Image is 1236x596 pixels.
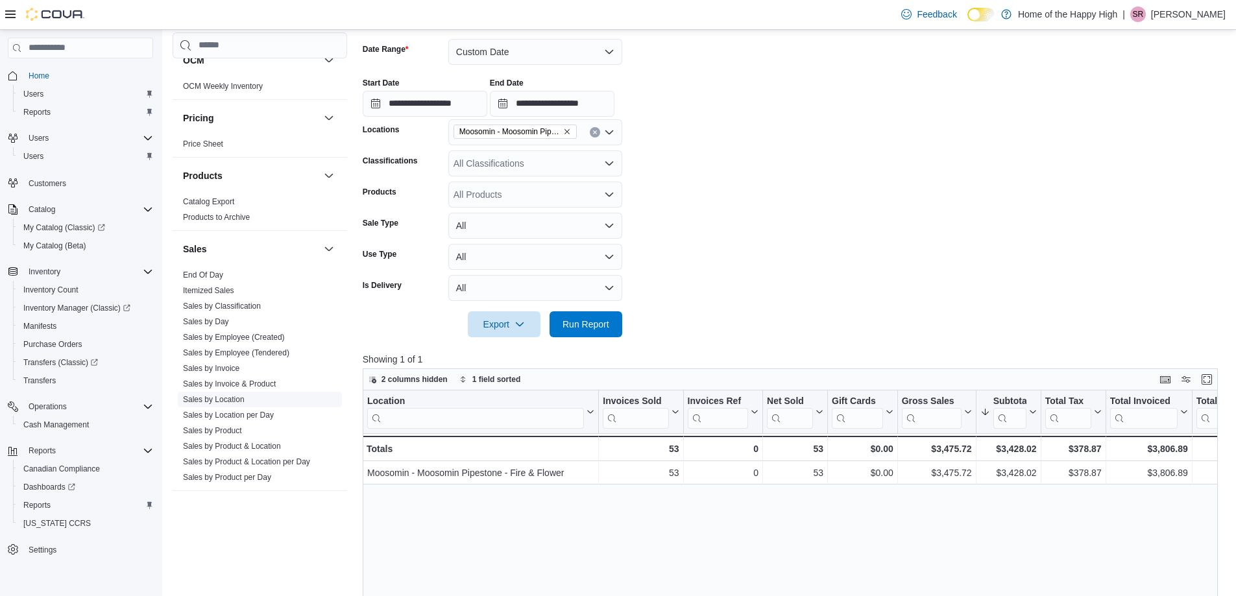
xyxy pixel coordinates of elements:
div: 53 [603,441,679,457]
button: Run Report [550,311,622,337]
span: Home [29,71,49,81]
label: Classifications [363,156,418,166]
a: Products to Archive [183,213,250,222]
div: Gross Sales [902,396,962,408]
span: End Of Day [183,270,223,280]
a: Sales by Invoice & Product [183,379,276,388]
button: Operations [23,399,72,414]
div: Invoices Ref [687,396,747,408]
span: Settings [29,545,56,555]
button: Catalog [23,202,60,217]
div: $0.00 [832,441,893,457]
span: Washington CCRS [18,516,153,531]
div: Total Invoiced [1109,396,1177,408]
button: Open list of options [604,127,614,137]
h3: Taxes [183,503,208,516]
div: Invoices Sold [603,396,668,429]
label: Locations [363,125,400,135]
div: Invoices Ref [687,396,747,429]
span: Purchase Orders [18,337,153,352]
button: 1 field sorted [454,372,526,387]
span: Inventory Manager (Classic) [23,303,130,313]
button: Open list of options [604,158,614,169]
div: Location [367,396,584,408]
span: Reports [23,107,51,117]
span: Price Sheet [183,139,223,149]
a: Transfers (Classic) [18,355,103,370]
button: Catalog [3,200,158,219]
span: Sales by Product per Day [183,472,271,483]
button: Settings [3,540,158,559]
span: Sales by Day [183,316,229,327]
label: Products [363,187,396,197]
span: Manifests [23,321,56,331]
a: Sales by Location [183,395,245,404]
span: My Catalog (Classic) [18,220,153,235]
a: Sales by Product per Day [183,473,271,482]
button: Users [3,129,158,147]
button: Pricing [321,110,337,126]
span: Catalog [23,202,153,217]
span: Moosomin - Moosomin Pipestone - Fire & Flower [459,125,561,138]
button: Total Invoiced [1109,396,1187,429]
span: Users [18,86,153,102]
button: Clear input [590,127,600,137]
button: Reports [13,496,158,514]
a: Sales by Product [183,426,242,435]
a: Dashboards [18,479,80,495]
label: Start Date [363,78,400,88]
button: Enter fullscreen [1199,372,1215,387]
a: Dashboards [13,478,158,496]
span: Cash Management [23,420,89,430]
div: Samuel Rotteau [1130,6,1146,22]
button: OCM [183,54,319,67]
a: Transfers (Classic) [13,353,158,372]
span: Reports [23,443,153,459]
a: Manifests [18,318,62,334]
label: Date Range [363,44,409,54]
span: Sales by Employee (Created) [183,332,285,342]
div: $3,428.02 [980,441,1036,457]
button: Users [23,130,54,146]
button: Reports [23,443,61,459]
span: Operations [23,399,153,414]
div: Total Tax [1045,396,1091,408]
span: Transfers (Classic) [23,357,98,368]
button: Reports [13,103,158,121]
span: Sales by Classification [183,301,261,311]
a: Feedback [896,1,962,27]
span: Transfers (Classic) [18,355,153,370]
div: Products [173,194,347,230]
span: Operations [29,401,67,412]
button: All [448,213,622,239]
button: Sales [183,243,319,256]
a: Sales by Invoice [183,364,239,373]
span: My Catalog (Beta) [18,238,153,254]
p: Showing 1 of 1 [363,353,1227,366]
span: Users [29,133,49,143]
button: Remove Moosomin - Moosomin Pipestone - Fire & Flower from selection in this group [563,128,571,136]
span: Moosomin - Moosomin Pipestone - Fire & Flower [454,125,577,139]
button: Transfers [13,372,158,390]
a: Sales by Product & Location per Day [183,457,310,466]
span: Customers [29,178,66,189]
div: $378.87 [1045,465,1101,481]
p: | [1122,6,1125,22]
div: $3,806.89 [1109,465,1187,481]
div: Sales [173,267,347,490]
button: Products [321,168,337,184]
span: Transfers [18,373,153,388]
div: 0 [687,465,758,481]
button: Reports [3,442,158,460]
button: Open list of options [604,189,614,200]
a: Reports [18,104,56,120]
span: Inventory Manager (Classic) [18,300,153,316]
span: Reports [23,500,51,510]
div: $0.00 [832,465,893,481]
div: 53 [603,465,679,481]
div: Gift Card Sales [832,396,883,429]
div: $378.87 [1045,441,1101,457]
button: Location [367,396,594,429]
div: $3,428.02 [980,465,1036,481]
span: Canadian Compliance [23,464,100,474]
